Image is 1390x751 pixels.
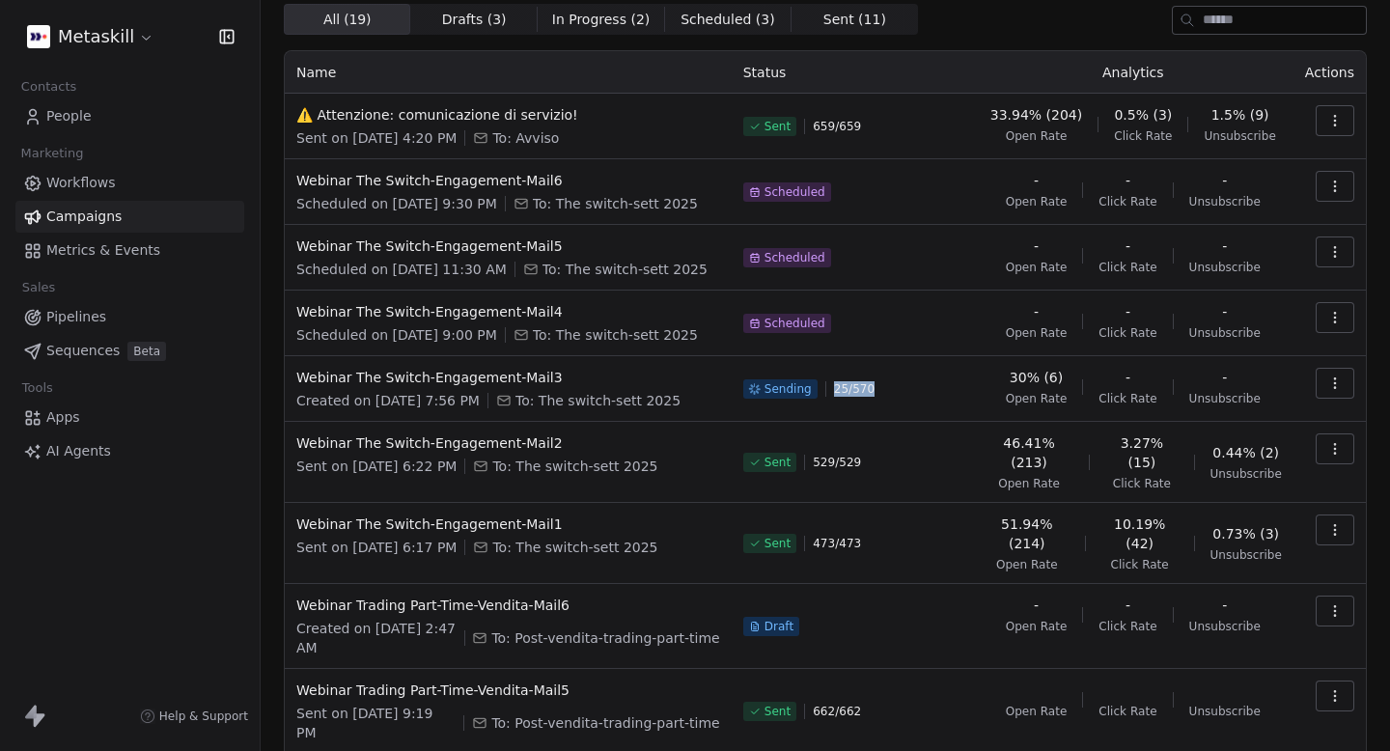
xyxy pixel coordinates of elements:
span: - [1126,596,1130,615]
button: Metaskill [23,20,158,53]
span: - [1034,596,1039,615]
span: Sales [14,273,64,302]
span: Tools [14,374,61,403]
span: Webinar The Switch-Engagement-Mail4 [296,302,720,321]
span: Scheduled [764,184,825,200]
span: 25 / 570 [834,381,875,397]
span: Unsubscribe [1210,466,1282,482]
span: AI Agents [46,441,111,461]
span: Contacts [13,72,85,101]
span: Webinar Trading Part-Time-Vendita-Mail6 [296,596,720,615]
a: Workflows [15,167,244,199]
span: Beta [127,342,166,361]
span: Draft [764,619,793,634]
span: - [1222,302,1227,321]
a: Pipelines [15,301,244,333]
span: Open Rate [1006,194,1068,209]
span: 51.94% (214) [985,515,1070,553]
span: Unsubscribe [1204,128,1275,144]
span: Metrics & Events [46,240,160,261]
a: Apps [15,402,244,433]
span: Webinar The Switch-Engagement-Mail3 [296,368,720,387]
span: - [1126,171,1130,190]
span: To: Post-vendita-trading-part-time [491,713,719,733]
span: Campaigns [46,207,122,227]
span: Open Rate [1006,260,1068,275]
span: Click Rate [1098,260,1156,275]
a: Campaigns [15,201,244,233]
span: - [1222,368,1227,387]
span: Sequences [46,341,120,361]
span: Scheduled ( 3 ) [681,10,775,30]
img: AVATAR%20METASKILL%20-%20Colori%20Positivo.png [27,25,50,48]
span: Workflows [46,173,116,193]
span: Open Rate [1006,391,1068,406]
span: Unsubscribe [1189,194,1261,209]
th: Status [732,51,973,94]
span: Sent on [DATE] 4:20 PM [296,128,457,148]
span: To: The switch-sett 2025 [492,538,657,557]
span: - [1222,171,1227,190]
span: To: The switch-sett 2025 [492,457,657,476]
span: Unsubscribe [1189,619,1261,634]
th: Name [285,51,732,94]
span: Sent on [DATE] 9:19 PM [296,704,456,742]
span: To: Avviso [492,128,559,148]
span: Scheduled [764,316,825,331]
span: - [1034,302,1039,321]
span: 662 / 662 [813,704,861,719]
span: To: Post-vendita-trading-part-time [491,628,719,648]
span: Click Rate [1113,476,1171,491]
span: Click Rate [1098,704,1156,719]
span: 1.5% (9) [1211,105,1269,125]
span: 46.41% (213) [985,433,1074,472]
a: AI Agents [15,435,244,467]
span: 659 / 659 [813,119,861,134]
span: Scheduled [764,250,825,265]
span: To: The switch-sett 2025 [533,325,698,345]
span: Unsubscribe [1189,260,1261,275]
span: Webinar The Switch-Engagement-Mail1 [296,515,720,534]
span: To: The switch-sett 2025 [542,260,708,279]
span: Metaskill [58,24,134,49]
a: Help & Support [140,709,248,724]
span: Pipelines [46,307,106,327]
span: Click Rate [1098,619,1156,634]
th: Analytics [973,51,1293,94]
a: People [15,100,244,132]
span: Unsubscribe [1189,704,1261,719]
span: Webinar The Switch-Engagement-Mail5 [296,236,720,256]
span: 3.27% (15) [1105,433,1178,472]
span: Unsubscribe [1189,391,1261,406]
span: Click Rate [1111,557,1169,572]
span: Scheduled on [DATE] 9:30 PM [296,194,497,213]
span: Open Rate [1006,128,1068,144]
span: Sending [764,381,812,397]
span: Open Rate [1006,619,1068,634]
span: 0.44% (2) [1212,443,1279,462]
span: - [1222,236,1227,256]
span: In Progress ( 2 ) [552,10,651,30]
span: Created on [DATE] 2:47 AM [296,619,457,657]
span: Sent [764,536,791,551]
span: 473 / 473 [813,536,861,551]
span: Sent [764,704,791,719]
span: Webinar Trading Part-Time-Vendita-Mail5 [296,681,720,700]
span: 0.5% (3) [1114,105,1172,125]
span: Sent [764,455,791,470]
span: Sent on [DATE] 6:17 PM [296,538,457,557]
span: - [1126,302,1130,321]
span: - [1126,236,1130,256]
span: Drafts ( 3 ) [442,10,507,30]
span: - [1034,171,1039,190]
span: ⚠️ Attenzione: comunicazione di servizio! [296,105,720,125]
span: Unsubscribe [1189,325,1261,341]
span: Created on [DATE] 7:56 PM [296,391,480,410]
span: Open Rate [998,476,1060,491]
span: Click Rate [1098,194,1156,209]
span: Scheduled on [DATE] 9:00 PM [296,325,497,345]
span: Click Rate [1098,391,1156,406]
span: Help & Support [159,709,248,724]
span: 30% (6) [1010,368,1063,387]
span: Webinar The Switch-Engagement-Mail2 [296,433,720,453]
